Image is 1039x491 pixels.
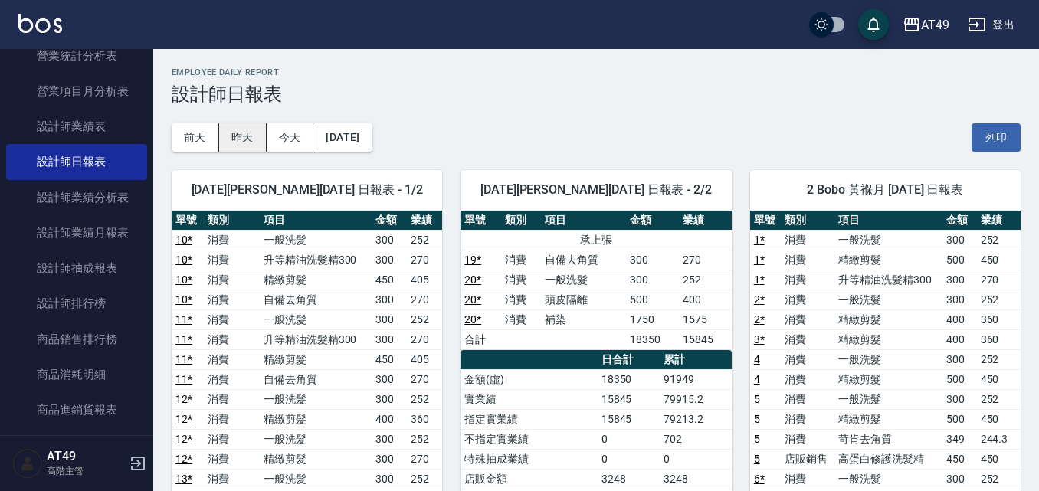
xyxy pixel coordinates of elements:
td: 252 [977,389,1021,409]
a: 營業項目月分析表 [6,74,147,109]
td: 300 [372,469,407,489]
a: 商品庫存表 [6,427,147,463]
td: 270 [679,250,732,270]
th: 業績 [679,211,732,231]
td: 消費 [501,270,542,290]
span: [DATE][PERSON_NAME][DATE] 日報表 - 2/2 [479,182,713,198]
td: 消費 [781,290,834,309]
td: 252 [407,309,442,329]
td: 252 [977,230,1021,250]
img: Logo [18,14,62,33]
td: 消費 [781,270,834,290]
td: 500 [942,409,977,429]
td: 消費 [501,250,542,270]
td: 400 [942,309,977,329]
td: 消費 [204,429,260,449]
td: 消費 [204,349,260,369]
a: 設計師業績分析表 [6,180,147,215]
button: save [858,9,889,40]
td: 500 [942,369,977,389]
td: 300 [372,369,407,389]
a: 4 [754,373,760,385]
a: 設計師日報表 [6,144,147,179]
th: 類別 [204,211,260,231]
td: 消費 [781,429,834,449]
td: 450 [372,270,407,290]
td: 消費 [204,270,260,290]
a: 設計師排行榜 [6,286,147,321]
td: 補染 [541,309,625,329]
td: 91949 [660,369,732,389]
td: 270 [407,329,442,349]
td: 消費 [204,290,260,309]
td: 消費 [204,369,260,389]
td: 300 [942,270,977,290]
td: 升等精油洗髮精300 [834,270,942,290]
td: 450 [942,449,977,469]
td: 349 [942,429,977,449]
a: 商品銷售排行榜 [6,322,147,357]
td: 300 [942,389,977,409]
td: 消費 [204,250,260,270]
td: 300 [942,230,977,250]
td: 500 [626,290,679,309]
button: 今天 [267,123,314,152]
td: 405 [407,270,442,290]
td: 消費 [781,329,834,349]
h3: 設計師日報表 [172,83,1021,105]
td: 消費 [781,349,834,369]
td: 苛肯去角質 [834,429,942,449]
td: 不指定實業績 [461,429,597,449]
td: 消費 [781,230,834,250]
div: AT49 [921,15,949,34]
td: 252 [679,270,732,290]
button: 前天 [172,123,219,152]
td: 消費 [204,309,260,329]
td: 300 [372,290,407,309]
td: 一般洗髮 [834,230,942,250]
td: 店販銷售 [781,449,834,469]
button: [DATE] [313,123,372,152]
td: 消費 [204,389,260,409]
td: 702 [660,429,732,449]
td: 300 [372,309,407,329]
td: 18350 [626,329,679,349]
table: a dense table [461,211,731,350]
a: 設計師業績表 [6,109,147,144]
th: 金額 [626,211,679,231]
h2: Employee Daily Report [172,67,1021,77]
th: 類別 [501,211,542,231]
th: 累計 [660,350,732,370]
td: 252 [977,349,1021,369]
td: 精緻剪髮 [834,250,942,270]
th: 項目 [541,211,625,231]
span: 2 Bobo 黃褓月 [DATE] 日報表 [769,182,1002,198]
td: 1575 [679,309,732,329]
td: 消費 [204,329,260,349]
td: 450 [977,409,1021,429]
td: 合計 [461,329,501,349]
td: 450 [372,349,407,369]
td: 精緻剪髮 [260,449,372,469]
th: 項目 [260,211,372,231]
td: 指定實業績 [461,409,597,429]
a: 5 [754,453,760,465]
td: 一般洗髮 [834,290,942,309]
th: 日合計 [598,350,660,370]
td: 300 [372,250,407,270]
td: 消費 [204,449,260,469]
td: 400 [942,329,977,349]
button: 登出 [962,11,1021,39]
td: 精緻剪髮 [834,329,942,349]
td: 3248 [660,469,732,489]
td: 一般洗髮 [260,429,372,449]
td: 0 [598,429,660,449]
td: 精緻剪髮 [260,270,372,290]
td: 消費 [781,369,834,389]
td: 店販金額 [461,469,597,489]
td: 360 [977,329,1021,349]
td: 一般洗髮 [834,469,942,489]
td: 300 [372,429,407,449]
td: 252 [407,429,442,449]
td: 252 [407,469,442,489]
